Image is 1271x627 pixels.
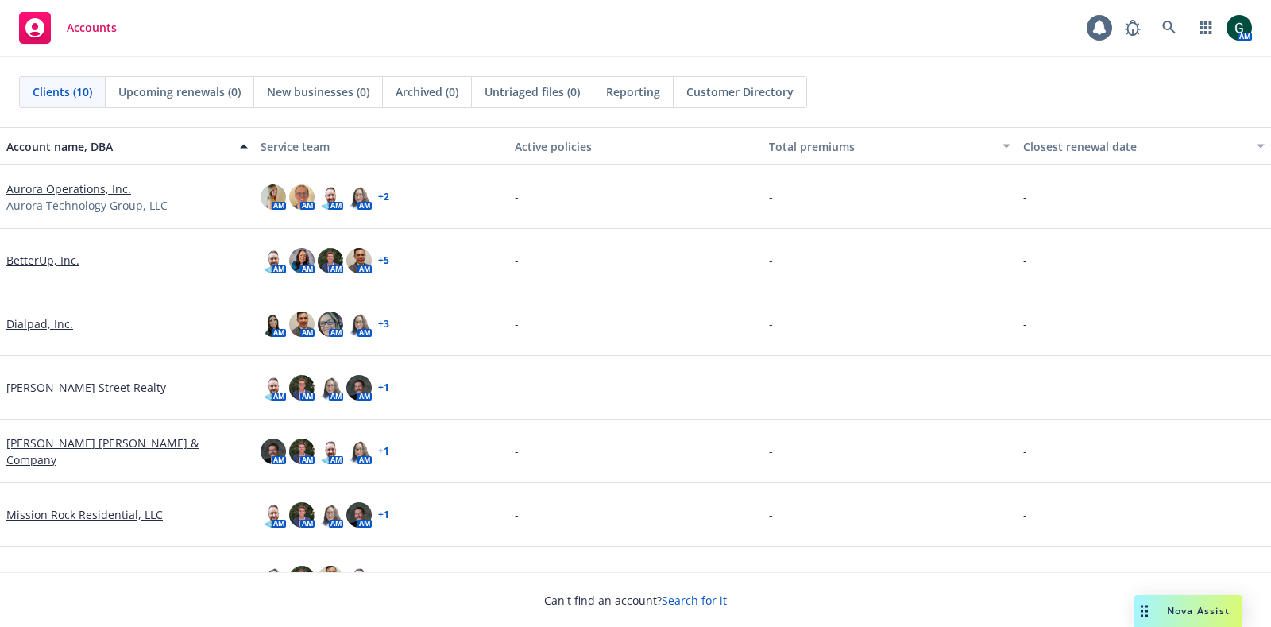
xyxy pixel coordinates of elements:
[769,506,773,523] span: -
[378,192,389,202] a: + 2
[1190,12,1222,44] a: Switch app
[1023,379,1027,396] span: -
[769,315,773,332] span: -
[6,570,86,586] a: Ncontracts LLC
[6,506,163,523] a: Mission Rock Residential, LLC
[515,570,519,586] span: -
[261,184,286,210] img: photo
[378,447,389,456] a: + 1
[1023,252,1027,269] span: -
[1017,127,1271,165] button: Closest renewal date
[1023,188,1027,205] span: -
[254,127,508,165] button: Service team
[67,21,117,34] span: Accounts
[6,138,230,155] div: Account name, DBA
[378,383,389,393] a: + 1
[346,439,372,464] img: photo
[515,138,756,155] div: Active policies
[261,138,502,155] div: Service team
[769,379,773,396] span: -
[318,312,343,337] img: photo
[544,592,727,609] span: Can't find an account?
[378,256,389,265] a: + 5
[662,593,727,608] a: Search for it
[267,83,369,100] span: New businesses (0)
[1023,315,1027,332] span: -
[6,252,79,269] a: BetterUp, Inc.
[769,443,773,459] span: -
[289,502,315,528] img: photo
[769,188,773,205] span: -
[6,435,248,468] a: [PERSON_NAME] [PERSON_NAME] & Company
[289,375,315,401] img: photo
[289,439,315,464] img: photo
[1023,138,1247,155] div: Closest renewal date
[289,184,315,210] img: photo
[6,315,73,332] a: Dialpad, Inc.
[485,83,580,100] span: Untriaged files (0)
[118,83,241,100] span: Upcoming renewals (0)
[378,319,389,329] a: + 3
[346,248,372,273] img: photo
[318,375,343,401] img: photo
[606,83,660,100] span: Reporting
[1117,12,1149,44] a: Report a Bug
[6,197,168,214] span: Aurora Technology Group, LLC
[1023,570,1027,586] span: -
[318,184,343,210] img: photo
[769,138,993,155] div: Total premiums
[261,312,286,337] img: photo
[261,375,286,401] img: photo
[346,184,372,210] img: photo
[686,83,794,100] span: Customer Directory
[763,127,1017,165] button: Total premiums
[289,312,315,337] img: photo
[346,566,372,591] img: photo
[6,180,131,197] a: Aurora Operations, Inc.
[1023,443,1027,459] span: -
[1153,12,1185,44] a: Search
[1023,506,1027,523] span: -
[515,315,519,332] span: -
[346,375,372,401] img: photo
[289,248,315,273] img: photo
[396,83,458,100] span: Archived (0)
[1134,595,1154,627] div: Drag to move
[33,83,92,100] span: Clients (10)
[318,566,343,591] img: photo
[346,502,372,528] img: photo
[261,566,286,591] img: photo
[769,570,773,586] span: -
[346,312,372,337] img: photo
[261,502,286,528] img: photo
[515,188,519,205] span: -
[261,439,286,464] img: photo
[318,248,343,273] img: photo
[515,252,519,269] span: -
[13,6,123,50] a: Accounts
[769,252,773,269] span: -
[515,443,519,459] span: -
[515,506,519,523] span: -
[515,379,519,396] span: -
[318,439,343,464] img: photo
[289,566,315,591] img: photo
[261,248,286,273] img: photo
[508,127,763,165] button: Active policies
[1167,604,1230,617] span: Nova Assist
[1134,595,1242,627] button: Nova Assist
[6,379,166,396] a: [PERSON_NAME] Street Realty
[318,502,343,528] img: photo
[378,510,389,520] a: + 1
[1227,15,1252,41] img: photo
